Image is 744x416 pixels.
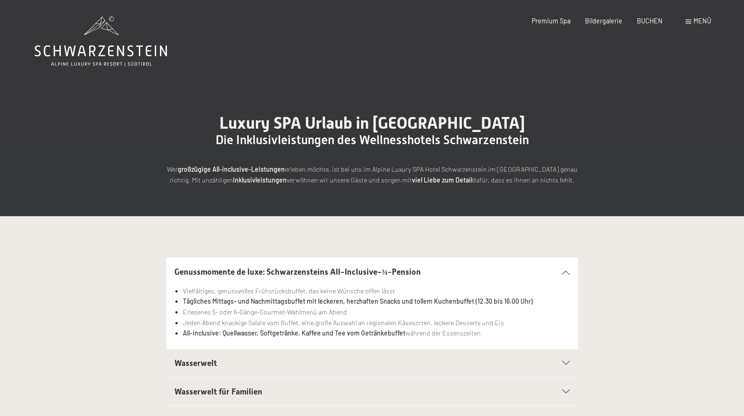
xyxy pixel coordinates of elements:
li: während der Essenszeiten [183,328,570,339]
span: Wasserwelt für Familien [174,387,262,396]
span: Die Inklusivleistungen des Wellnesshotels Schwarzenstein [216,133,529,147]
a: Premium Spa [532,17,571,25]
li: Jeden Abend knackige Salate vom Buffet, eine große Auswahl an regionalen Käsesorten, leckere Dess... [183,318,570,328]
span: Menü [693,17,711,25]
strong: Tägliches Mittags- und Nachmittagsbuffet mit leckeren, herzhaften Snacks und tollem Kuchenbuffet ... [183,297,533,305]
strong: Inklusivleistungen [233,176,287,184]
strong: viel Liebe zum Detail [412,176,472,184]
strong: großzügige All-inclusive-Leistungen [178,165,285,173]
a: Bildergalerie [585,17,622,25]
p: Wer erleben möchte, ist bei uns im Alpine Luxury SPA Hotel Schwarzenstein im [GEOGRAPHIC_DATA] ge... [166,164,578,185]
span: Luxury SPA Urlaub in [GEOGRAPHIC_DATA] [219,113,525,132]
span: Genussmomente de luxe: Schwarzensteins All-Inclusive-¾-Pension [174,267,421,277]
li: Erlesenes 5- oder 6-Gänge-Gourmet-Wahlmenü am Abend [183,307,570,318]
strong: All-inclusive: Quellwasser, Softgetränke, Kaffee und Tee vom Getränkebuffet [183,329,405,337]
a: BUCHEN [637,17,663,25]
span: Wasserwelt [174,358,217,368]
li: Vielfältiges, genussvolles Frühstücksbuffet, das keine Wünsche offen lässt [183,286,570,297]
